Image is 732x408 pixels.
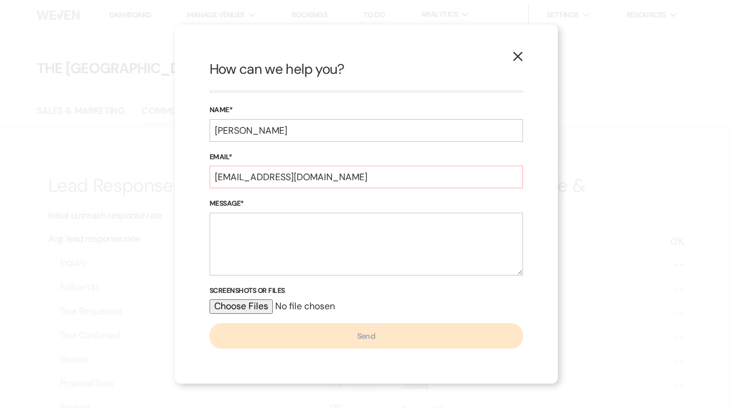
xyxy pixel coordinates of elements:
[210,198,523,210] label: Message*
[210,285,523,298] label: Screenshots or Files
[210,59,523,79] h2: How can we help you?
[210,323,523,349] button: Send
[210,104,523,117] label: Name*
[210,151,523,164] label: Email*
